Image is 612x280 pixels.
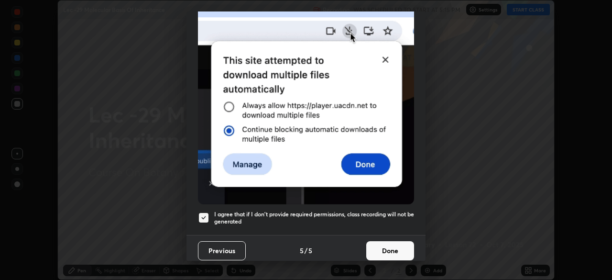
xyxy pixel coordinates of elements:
h4: 5 [300,246,304,256]
button: Done [366,241,414,260]
h4: 5 [308,246,312,256]
button: Previous [198,241,246,260]
h5: I agree that if I don't provide required permissions, class recording will not be generated [214,211,414,225]
h4: / [305,246,307,256]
